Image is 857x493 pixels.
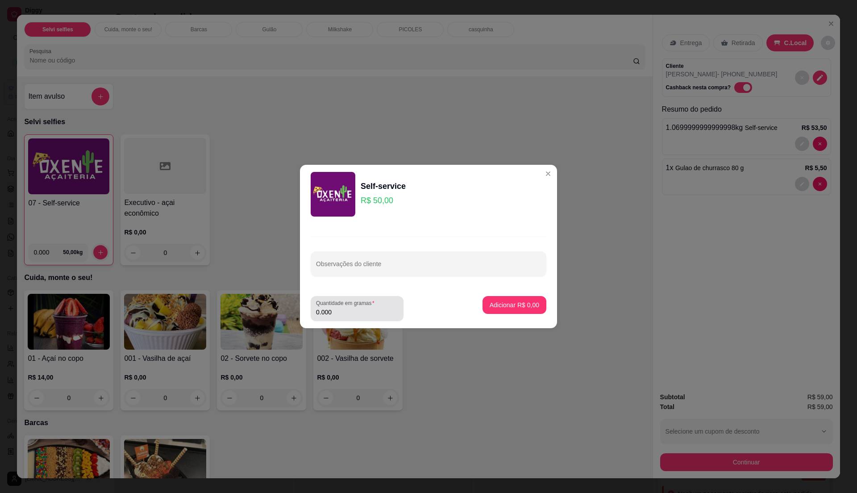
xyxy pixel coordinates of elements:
div: Self-service [361,180,406,192]
p: R$ 50,00 [361,194,406,207]
input: Quantidade em gramas [316,308,398,317]
button: Adicionar R$ 0,00 [483,296,546,314]
input: Observações do cliente [316,263,541,272]
p: Adicionar R$ 0,00 [490,301,539,309]
label: Quantidade em gramas [316,299,378,307]
img: product-image [311,172,355,217]
button: Close [541,167,555,181]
